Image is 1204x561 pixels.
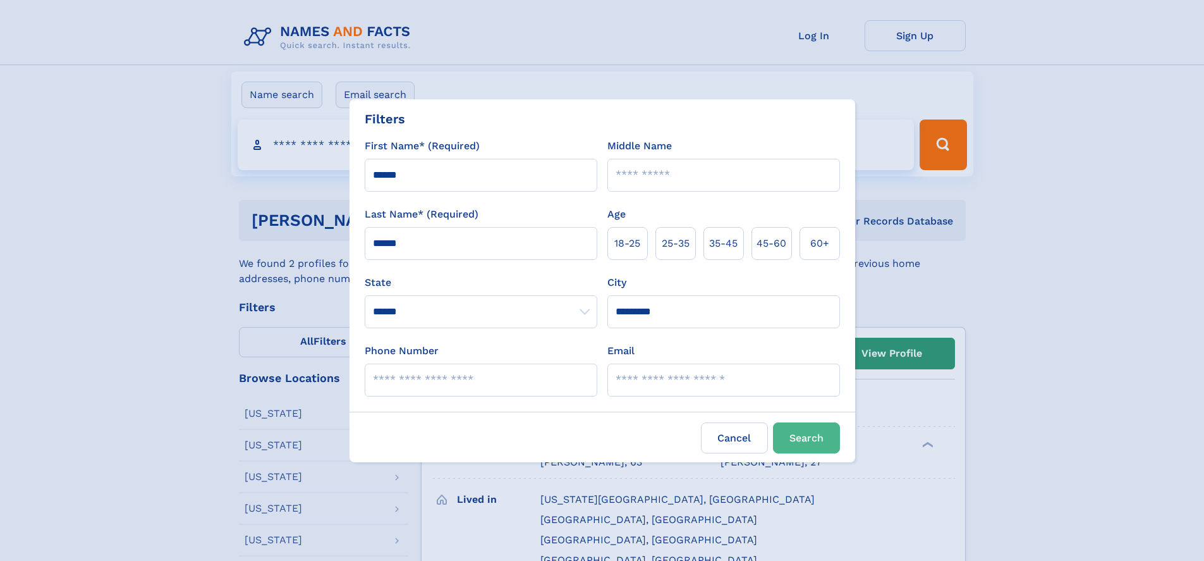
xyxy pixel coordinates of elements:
[365,343,439,359] label: Phone Number
[607,275,626,290] label: City
[614,236,640,251] span: 18‑25
[607,207,626,222] label: Age
[701,422,768,453] label: Cancel
[365,275,597,290] label: State
[773,422,840,453] button: Search
[365,109,405,128] div: Filters
[662,236,690,251] span: 25‑35
[810,236,829,251] span: 60+
[709,236,738,251] span: 35‑45
[365,139,480,154] label: First Name* (Required)
[757,236,786,251] span: 45‑60
[607,139,672,154] label: Middle Name
[607,343,635,359] label: Email
[365,207,478,222] label: Last Name* (Required)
